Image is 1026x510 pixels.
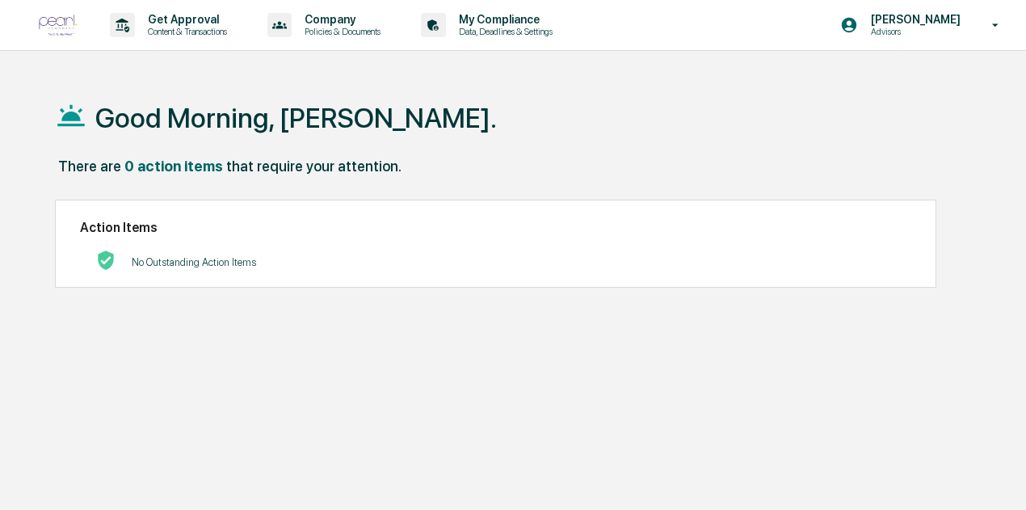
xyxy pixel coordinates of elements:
h2: Action Items [80,220,911,235]
div: 0 action items [124,158,223,175]
h1: Good Morning, [PERSON_NAME]. [95,102,497,134]
img: No Actions logo [96,251,116,270]
p: Data, Deadlines & Settings [446,26,561,37]
p: Advisors [858,26,969,37]
p: Policies & Documents [292,26,389,37]
p: [PERSON_NAME] [858,13,969,26]
p: Get Approval [135,13,235,26]
p: No Outstanding Action Items [132,256,256,268]
div: that require your attention. [226,158,402,175]
p: Content & Transactions [135,26,235,37]
div: There are [58,158,121,175]
p: Company [292,13,389,26]
p: My Compliance [446,13,561,26]
img: logo [39,15,78,36]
